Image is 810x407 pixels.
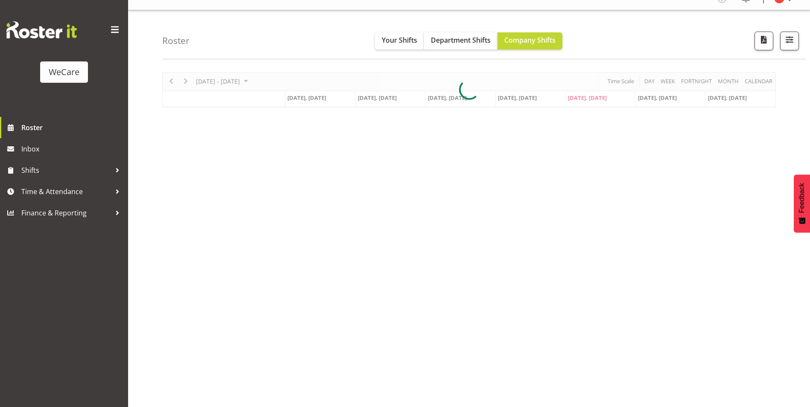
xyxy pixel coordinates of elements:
[49,66,79,78] div: WeCare
[497,32,562,49] button: Company Shifts
[162,36,190,46] h4: Roster
[504,35,556,45] span: Company Shifts
[780,32,799,50] button: Filter Shifts
[375,32,424,49] button: Your Shifts
[21,185,111,198] span: Time & Attendance
[754,32,773,50] button: Download a PDF of the roster according to the set date range.
[382,35,417,45] span: Your Shifts
[21,164,111,177] span: Shifts
[21,142,124,155] span: Inbox
[21,121,124,134] span: Roster
[424,32,497,49] button: Department Shifts
[798,183,806,213] span: Feedback
[431,35,491,45] span: Department Shifts
[6,21,77,38] img: Rosterit website logo
[21,206,111,219] span: Finance & Reporting
[794,174,810,233] button: Feedback - Show survey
